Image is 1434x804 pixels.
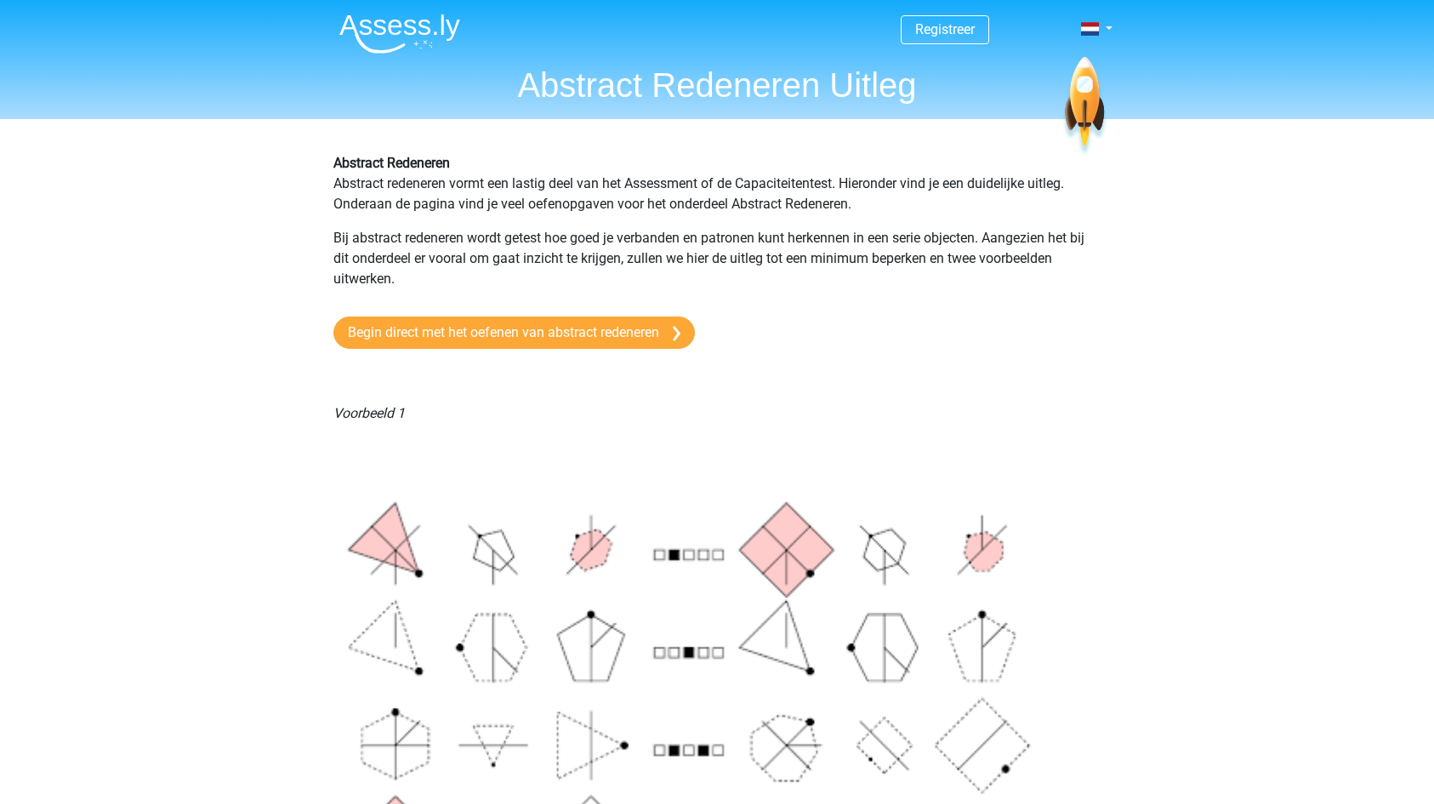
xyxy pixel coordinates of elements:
[333,153,1101,214] p: Abstract redeneren vormt een lastig deel van het Assessment of de Capaciteitentest. Hieronder vin...
[673,326,680,341] img: arrow-right.e5bd35279c78.svg
[333,316,695,349] a: Begin direct met het oefenen van abstract redeneren
[333,405,405,421] i: Voorbeeld 1
[326,65,1108,105] h1: Abstract Redeneren Uitleg
[333,228,1101,289] p: Bij abstract redeneren wordt getest hoe goed je verbanden en patronen kunt herkennen in een serie...
[1061,57,1108,157] img: spaceship.7d73109d6933.svg
[339,14,460,54] img: Assessly
[333,155,450,171] b: Abstract Redeneren
[915,21,975,37] a: Registreer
